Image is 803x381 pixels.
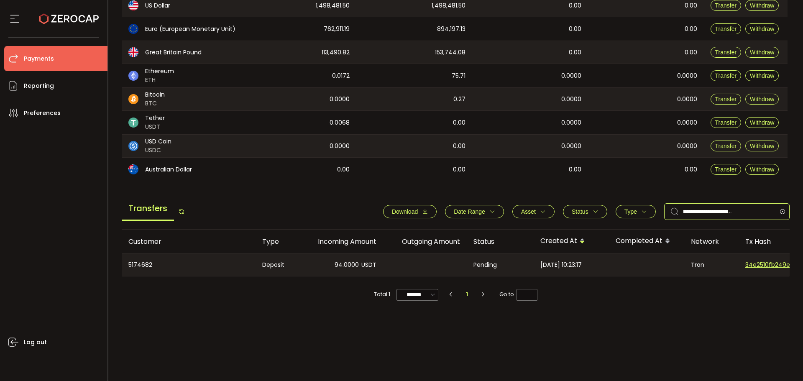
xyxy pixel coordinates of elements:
[745,164,779,175] button: Withdraw
[750,49,774,56] span: Withdraw
[534,234,609,248] div: Created At
[332,71,350,81] span: 0.0172
[499,289,537,300] span: Go to
[561,95,581,104] span: 0.0000
[392,208,418,215] span: Download
[460,289,475,300] li: 1
[677,95,697,104] span: 0.0000
[569,24,581,34] span: 0.00
[337,165,350,174] span: 0.00
[750,119,774,126] span: Withdraw
[432,1,465,10] span: 1,498,481.50
[256,237,299,246] div: Type
[685,1,697,10] span: 0.00
[706,291,803,381] iframe: Chat Widget
[715,119,737,126] span: Transfer
[750,96,774,102] span: Withdraw
[684,253,739,276] div: Tron
[24,53,54,65] span: Payments
[624,208,637,215] span: Type
[445,205,504,218] button: Date Range
[316,1,350,10] span: 1,498,481.50
[145,25,235,33] span: Euro (European Monetary Unit)
[24,80,54,92] span: Reporting
[685,48,697,57] span: 0.00
[453,95,465,104] span: 0.27
[145,67,174,76] span: Ethereum
[128,0,138,10] img: usd_portfolio.svg
[750,143,774,149] span: Withdraw
[467,237,534,246] div: Status
[145,114,165,123] span: Tether
[745,47,779,58] button: Withdraw
[145,90,165,99] span: Bitcoin
[128,118,138,128] img: usdt_portfolio.svg
[453,118,465,128] span: 0.00
[145,165,192,174] span: Australian Dollar
[563,205,607,218] button: Status
[715,26,737,32] span: Transfer
[745,94,779,105] button: Withdraw
[715,49,737,56] span: Transfer
[745,141,779,151] button: Withdraw
[540,260,582,270] span: [DATE] 10:23:17
[715,2,737,9] span: Transfer
[383,237,467,246] div: Outgoing Amount
[128,71,138,81] img: eth_portfolio.svg
[715,96,737,102] span: Transfer
[750,2,774,9] span: Withdraw
[711,23,742,34] button: Transfer
[145,146,171,155] span: USDC
[711,141,742,151] button: Transfer
[324,24,350,34] span: 762,911.19
[745,70,779,81] button: Withdraw
[745,117,779,128] button: Withdraw
[256,253,299,276] div: Deposit
[128,164,138,174] img: aud_portfolio.svg
[561,118,581,128] span: 0.0000
[684,237,739,246] div: Network
[685,24,697,34] span: 0.00
[24,107,61,119] span: Preferences
[145,137,171,146] span: USD Coin
[715,143,737,149] span: Transfer
[715,166,737,173] span: Transfer
[745,23,779,34] button: Withdraw
[128,47,138,57] img: gbp_portfolio.svg
[122,197,174,221] span: Transfers
[322,48,350,57] span: 113,490.82
[677,141,697,151] span: 0.0000
[561,141,581,151] span: 0.0000
[561,71,581,81] span: 0.0000
[299,237,383,246] div: Incoming Amount
[750,72,774,79] span: Withdraw
[569,48,581,57] span: 0.00
[609,234,684,248] div: Completed At
[473,260,497,270] span: Pending
[128,94,138,104] img: btc_portfolio.svg
[437,24,465,34] span: 894,197.13
[711,117,742,128] button: Transfer
[750,26,774,32] span: Withdraw
[453,165,465,174] span: 0.00
[454,208,485,215] span: Date Range
[512,205,555,218] button: Asset
[128,141,138,151] img: usdc_portfolio.svg
[711,47,742,58] button: Transfer
[145,48,202,57] span: Great Britain Pound
[374,289,390,300] span: Total 1
[361,260,376,270] span: USDT
[435,48,465,57] span: 153,744.08
[711,164,742,175] button: Transfer
[122,253,256,276] div: 5174682
[569,165,581,174] span: 0.00
[711,94,742,105] button: Transfer
[122,237,256,246] div: Customer
[335,260,359,270] span: 94.0000
[616,205,656,218] button: Type
[453,141,465,151] span: 0.00
[569,1,581,10] span: 0.00
[128,24,138,34] img: eur_portfolio.svg
[677,118,697,128] span: 0.0000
